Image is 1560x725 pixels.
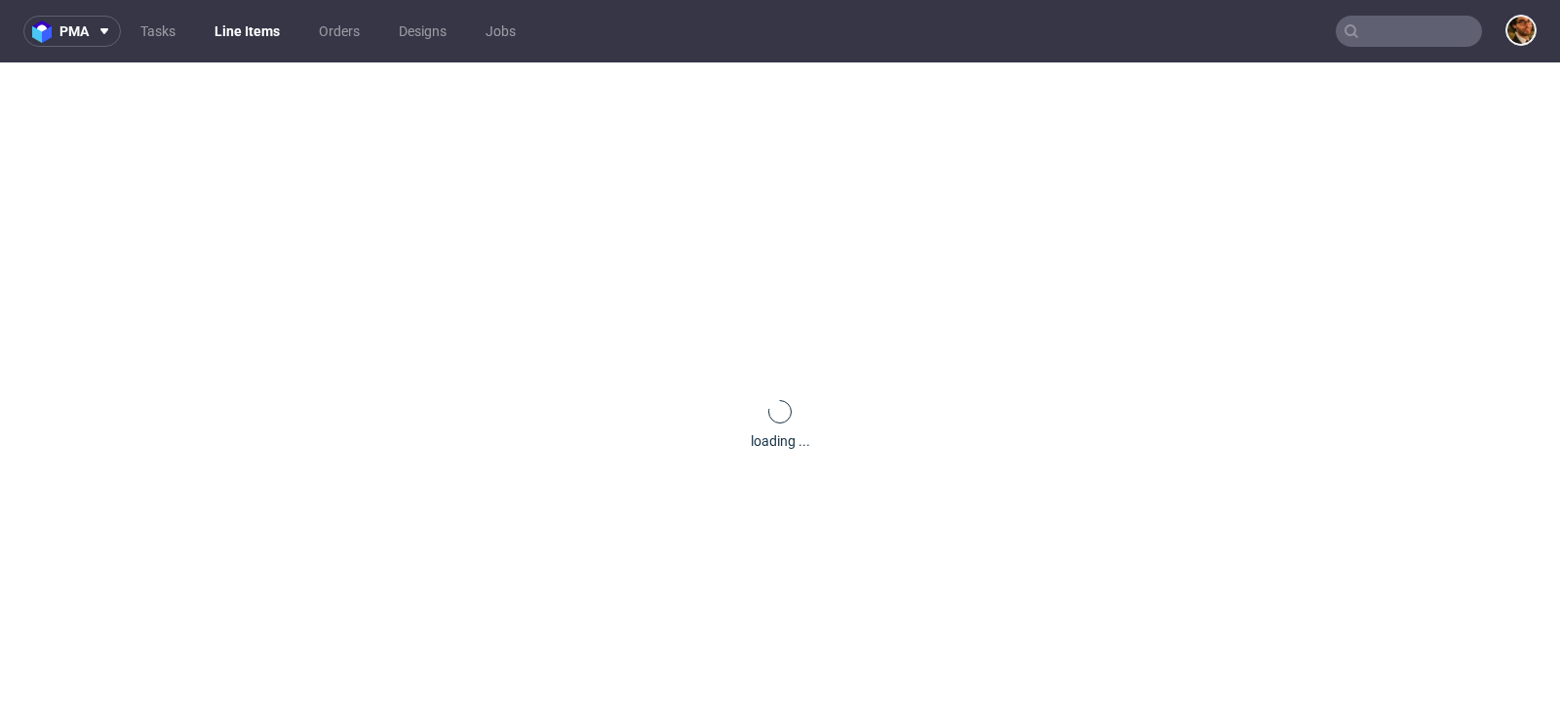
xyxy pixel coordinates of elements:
[129,16,187,47] a: Tasks
[32,20,59,43] img: logo
[23,16,121,47] button: pma
[387,16,458,47] a: Designs
[307,16,371,47] a: Orders
[59,24,89,38] span: pma
[203,16,292,47] a: Line Items
[1507,17,1535,44] img: Matteo Corsico
[474,16,527,47] a: Jobs
[751,431,810,451] div: loading ...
